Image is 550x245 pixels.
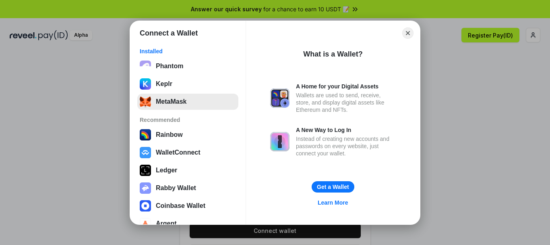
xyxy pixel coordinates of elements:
div: What is a Wallet? [303,49,362,59]
button: WalletConnect [137,144,238,161]
div: Installed [140,48,236,55]
div: Rainbow [156,131,183,138]
div: Argent [156,220,177,227]
img: svg+xml;base64,PHN2ZyB3aWR0aD0iMzUiIGhlaWdodD0iMzQiIHZpZXdCb3g9IjAgMCAzNSAzNCIgZmlsbD0ibm9uZSIgeG... [140,96,151,107]
button: Coinbase Wallet [137,198,238,214]
h1: Connect a Wallet [140,28,198,38]
div: Phantom [156,63,183,70]
img: svg+xml,%3Csvg%20xmlns%3D%22http%3A%2F%2Fwww.w3.org%2F2000%2Fsvg%22%20fill%3D%22none%22%20viewBox... [270,132,289,151]
button: Get a Wallet [312,181,354,193]
img: svg+xml,%3Csvg%20width%3D%2228%22%20height%3D%2228%22%20viewBox%3D%220%200%2028%2028%22%20fill%3D... [140,200,151,211]
div: Wallets are used to send, receive, store, and display digital assets like Ethereum and NFTs. [296,92,396,113]
img: svg+xml,%3Csvg%20xmlns%3D%22http%3A%2F%2Fwww.w3.org%2F2000%2Fsvg%22%20fill%3D%22none%22%20viewBox... [270,88,289,108]
img: ByMCUfJCc2WaAAAAAElFTkSuQmCC [140,78,151,90]
a: Learn More [313,197,353,208]
button: Argent [137,216,238,232]
div: A New Way to Log In [296,126,396,134]
div: Recommended [140,116,236,124]
button: Ledger [137,162,238,178]
div: Coinbase Wallet [156,202,205,209]
img: svg+xml,%3Csvg%20width%3D%2228%22%20height%3D%2228%22%20viewBox%3D%220%200%2028%2028%22%20fill%3D... [140,147,151,158]
div: Keplr [156,80,172,88]
button: Keplr [137,76,238,92]
button: MetaMask [137,94,238,110]
div: WalletConnect [156,149,201,156]
div: Get a Wallet [317,183,349,191]
button: Close [402,27,414,39]
img: svg+xml,%3Csvg%20width%3D%22120%22%20height%3D%22120%22%20viewBox%3D%220%200%20120%20120%22%20fil... [140,129,151,140]
button: Rabby Wallet [137,180,238,196]
div: Learn More [318,199,348,206]
div: A Home for your Digital Assets [296,83,396,90]
div: Ledger [156,167,177,174]
img: svg+xml,%3Csvg%20width%3D%2228%22%20height%3D%2228%22%20viewBox%3D%220%200%2028%2028%22%20fill%3D... [140,218,151,229]
button: Phantom [137,58,238,74]
img: epq2vO3P5aLWl15yRS7Q49p1fHTx2Sgh99jU3kfXv7cnPATIVQHAx5oQs66JWv3SWEjHOsb3kKgmE5WNBxBId7C8gm8wEgOvz... [140,61,151,72]
img: svg+xml,%3Csvg%20xmlns%3D%22http%3A%2F%2Fwww.w3.org%2F2000%2Fsvg%22%20fill%3D%22none%22%20viewBox... [140,182,151,194]
div: MetaMask [156,98,186,105]
div: Instead of creating new accounts and passwords on every website, just connect your wallet. [296,135,396,157]
button: Rainbow [137,127,238,143]
div: Rabby Wallet [156,184,196,192]
img: svg+xml,%3Csvg%20xmlns%3D%22http%3A%2F%2Fwww.w3.org%2F2000%2Fsvg%22%20width%3D%2228%22%20height%3... [140,165,151,176]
